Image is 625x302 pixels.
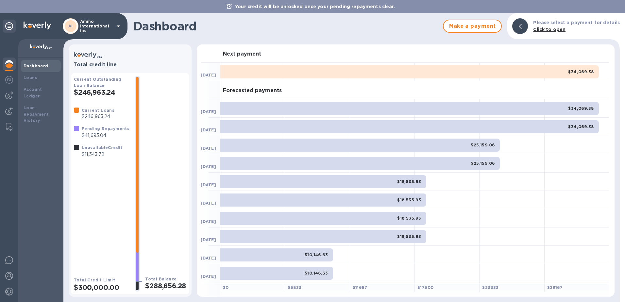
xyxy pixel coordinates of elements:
b: $34,069.38 [568,124,594,129]
b: Total Balance [145,277,177,281]
b: $ 29167 [547,285,563,290]
b: Your credit will be unlocked once your pending repayments clear. [235,4,395,9]
b: Click to open [533,27,566,32]
b: $34,069.38 [568,106,594,111]
button: Make a payment [443,20,502,33]
p: $11,343.72 [82,151,123,158]
b: $ 5833 [288,285,301,290]
p: $41,693.04 [82,132,129,139]
h3: Total credit line [74,62,186,68]
b: [DATE] [201,73,216,77]
b: [DATE] [201,164,216,169]
b: $10,146.63 [305,252,328,257]
div: Unpin categories [3,20,16,33]
b: [DATE] [201,109,216,114]
h2: $246,963.24 [74,88,129,96]
b: Please select a payment for details [533,20,620,25]
b: [DATE] [201,146,216,151]
b: $ 11667 [353,285,367,290]
b: $25,159.06 [471,143,495,147]
b: Total Credit Limit [74,277,115,282]
b: [DATE] [201,237,216,242]
p: $246,963.24 [82,113,114,120]
span: Make a payment [449,22,496,30]
b: $ 17500 [417,285,433,290]
b: Dashboard [24,63,48,68]
b: Unavailable Credit [82,145,123,150]
b: [DATE] [201,127,216,132]
b: $ 0 [223,285,229,290]
h1: Dashboard [133,19,440,33]
h2: $288,656.28 [145,282,186,290]
b: [DATE] [201,219,216,224]
b: $10,146.63 [305,271,328,276]
b: Current Loans [82,108,114,113]
b: [DATE] [201,274,216,279]
b: $18,535.93 [397,197,421,202]
img: Foreign exchange [5,76,13,84]
h2: $300,000.00 [74,283,129,292]
b: AI [68,24,73,28]
b: Current Outstanding Loan Balance [74,77,122,88]
b: [DATE] [201,182,216,187]
b: $ 23333 [482,285,498,290]
b: [DATE] [201,201,216,206]
b: Loans [24,75,37,80]
h3: Forecasted payments [223,88,282,94]
b: $18,535.93 [397,216,421,221]
b: [DATE] [201,256,216,260]
b: $25,159.06 [471,161,495,166]
h3: Next payment [223,51,261,57]
img: Logo [24,22,51,29]
b: Pending Repayments [82,126,129,131]
b: Account Ledger [24,87,42,98]
b: Loan Repayment History [24,105,49,123]
b: $34,069.38 [568,69,594,74]
b: $18,535.93 [397,179,421,184]
b: $18,535.93 [397,234,421,239]
p: Ammo international inc [80,19,113,33]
